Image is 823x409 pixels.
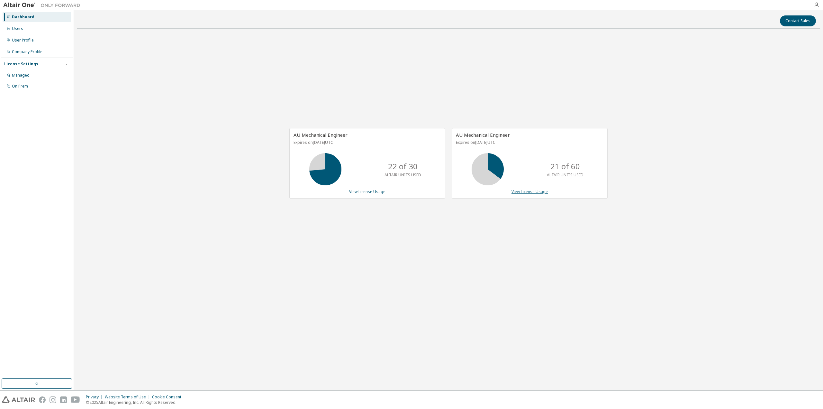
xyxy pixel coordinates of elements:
img: altair_logo.svg [2,396,35,403]
p: Expires on [DATE] UTC [294,140,439,145]
img: Altair One [3,2,84,8]
a: View License Usage [349,189,385,194]
p: 21 of 60 [550,161,580,172]
div: Dashboard [12,14,34,20]
p: © 2025 Altair Engineering, Inc. All Rights Reserved. [86,400,185,405]
span: AU Mechanical Engineer [294,132,348,138]
div: On Prem [12,84,28,89]
div: Company Profile [12,49,42,54]
div: License Settings [4,61,38,67]
img: facebook.svg [39,396,46,403]
a: View License Usage [511,189,548,194]
img: instagram.svg [50,396,56,403]
div: Managed [12,73,30,78]
div: Users [12,26,23,31]
div: Website Terms of Use [105,395,152,400]
img: linkedin.svg [60,396,67,403]
p: Expires on [DATE] UTC [456,140,602,145]
p: ALTAIR UNITS USED [547,172,583,178]
span: AU Mechanical Engineer [456,132,510,138]
button: Contact Sales [780,15,816,26]
p: ALTAIR UNITS USED [384,172,421,178]
div: User Profile [12,38,34,43]
p: 22 of 30 [388,161,418,172]
div: Cookie Consent [152,395,185,400]
div: Privacy [86,395,105,400]
img: youtube.svg [71,396,80,403]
